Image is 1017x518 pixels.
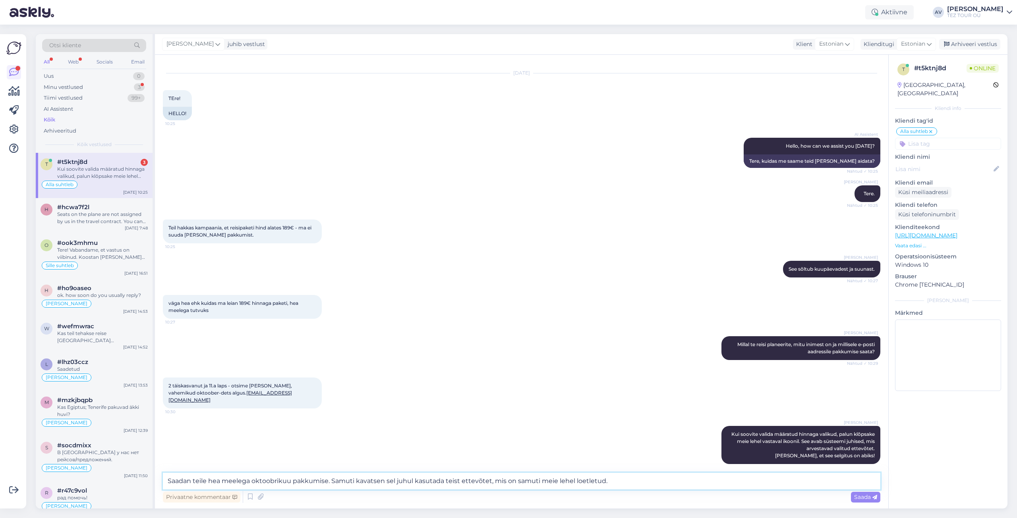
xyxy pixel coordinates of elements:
[819,40,843,48] span: Estonian
[45,161,48,167] span: t
[46,504,87,508] span: [PERSON_NAME]
[864,191,875,196] span: Tere.
[895,165,992,173] input: Lisa nimi
[45,445,48,451] span: s
[847,202,878,208] span: Nähtud ✓ 10:25
[865,5,914,19] div: Aktiivne
[57,487,87,494] span: #r47c9vol
[57,323,94,330] span: #wefmwrac
[901,40,925,48] span: Estonian
[123,308,148,314] div: [DATE] 14:53
[44,127,76,135] div: Arhiveeritud
[895,309,1001,317] p: Märkmed
[789,266,875,272] span: See sõltub kuupäevadest ja suunast.
[895,272,1001,281] p: Brauser
[844,179,878,185] span: [PERSON_NAME]
[46,466,87,470] span: [PERSON_NAME]
[967,64,999,73] span: Online
[895,117,1001,125] p: Kliendi tag'id
[44,94,83,102] div: Tiimi vestlused
[57,330,148,344] div: Kas teil tehakse reise [GEOGRAPHIC_DATA] [GEOGRAPHIC_DATA] ja kas on võimalik broneerida sellist ...
[46,263,74,268] span: Sille suhtleb
[44,206,48,212] span: h
[902,66,905,72] span: t
[895,252,1001,261] p: Operatsioonisüsteem
[44,325,49,331] span: w
[57,397,93,404] span: #mzkjbqpb
[895,281,1001,289] p: Chrome [TECHNICAL_ID]
[49,41,81,50] span: Otsi kliente
[66,57,80,67] div: Web
[57,449,148,463] div: В [GEOGRAPHIC_DATA] у нас нет рейсов/предложений.
[848,131,878,137] span: AI Assistent
[44,105,73,113] div: AI Assistent
[895,201,1001,209] p: Kliendi telefon
[57,211,148,225] div: Seats on the plane are not assigned by us in the travel contract. You can buy specific seats thro...
[42,57,51,67] div: All
[77,141,112,148] span: Kõik vestlused
[848,464,878,470] span: 10:41
[786,143,875,149] span: Hello, how can we assist you [DATE]?
[168,383,293,403] span: 2 täiskasvanut ja 11.a laps - otsime [PERSON_NAME], vahemikud oktoober-dets algus.
[844,330,878,336] span: [PERSON_NAME]
[57,366,148,373] div: Saadetud
[895,105,1001,112] div: Kliendi info
[123,189,148,195] div: [DATE] 10:25
[124,382,148,388] div: [DATE] 13:53
[860,40,894,48] div: Klienditugi
[46,182,73,187] span: Alla suhtleb
[854,493,877,501] span: Saada
[895,261,1001,269] p: Windows 10
[947,12,1003,19] div: TEZ TOUR OÜ
[847,278,878,284] span: Nähtud ✓ 10:27
[57,246,148,261] div: Tere! Vabandame, et vastus on viibinud. Koostan [PERSON_NAME] Teile pakkumise esimesel võimalusel.
[163,473,880,489] textarea: Saadan teile hea meelega oktoobrikuu pakkumise. Samuti kavatsen sel juhul kasutada teist ettevõte...
[134,83,145,91] div: 3
[165,409,195,415] span: 10:30
[125,225,148,231] div: [DATE] 7:48
[45,361,48,367] span: l
[57,442,91,449] span: #socdmixx
[44,72,54,80] div: Uus
[57,285,91,292] span: #ho9oaseo
[895,153,1001,161] p: Kliendi nimi
[895,187,951,198] div: Küsi meiliaadressi
[130,57,146,67] div: Email
[141,159,148,166] div: 3
[6,40,21,56] img: Askly Logo
[168,300,300,313] span: väga hea ehk kuidas ma leian 189€ hinnaga paketi, hea meelega tutvuks
[844,254,878,260] span: [PERSON_NAME]
[895,297,1001,304] div: [PERSON_NAME]
[847,168,878,174] span: Nähtud ✓ 10:25
[895,138,1001,150] input: Lisa tag
[900,129,928,134] span: Alla suhtleb
[895,223,1001,231] p: Klienditeekond
[45,490,48,496] span: r
[168,225,313,238] span: Teil hakkas kampaania, et reisipaketi hind alates 189€ - ma ei suuda [PERSON_NAME] pakkumist.
[44,242,48,248] span: o
[847,360,878,366] span: Nähtud ✓ 10:29
[57,158,87,166] span: #t5ktnj8d
[44,116,55,124] div: Kõik
[165,121,195,127] span: 10:25
[57,494,148,501] div: рад помочь!
[44,287,48,293] span: h
[57,204,89,211] span: #hcwa7f2l
[947,6,1003,12] div: [PERSON_NAME]
[844,420,878,426] span: [PERSON_NAME]
[947,6,1012,19] a: [PERSON_NAME]TEZ TOUR OÜ
[897,81,993,98] div: [GEOGRAPHIC_DATA], [GEOGRAPHIC_DATA]
[895,242,1001,249] p: Vaata edasi ...
[933,7,944,18] div: AV
[57,358,88,366] span: #lhz03ccz
[163,107,192,120] div: HELLO!
[57,239,98,246] span: #ook3mhmu
[163,69,880,77] div: [DATE]
[124,427,148,433] div: [DATE] 12:39
[895,179,1001,187] p: Kliendi email
[46,420,87,425] span: [PERSON_NAME]
[224,40,265,48] div: juhib vestlust
[124,270,148,276] div: [DATE] 16:51
[128,94,145,102] div: 99+
[95,57,114,67] div: Socials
